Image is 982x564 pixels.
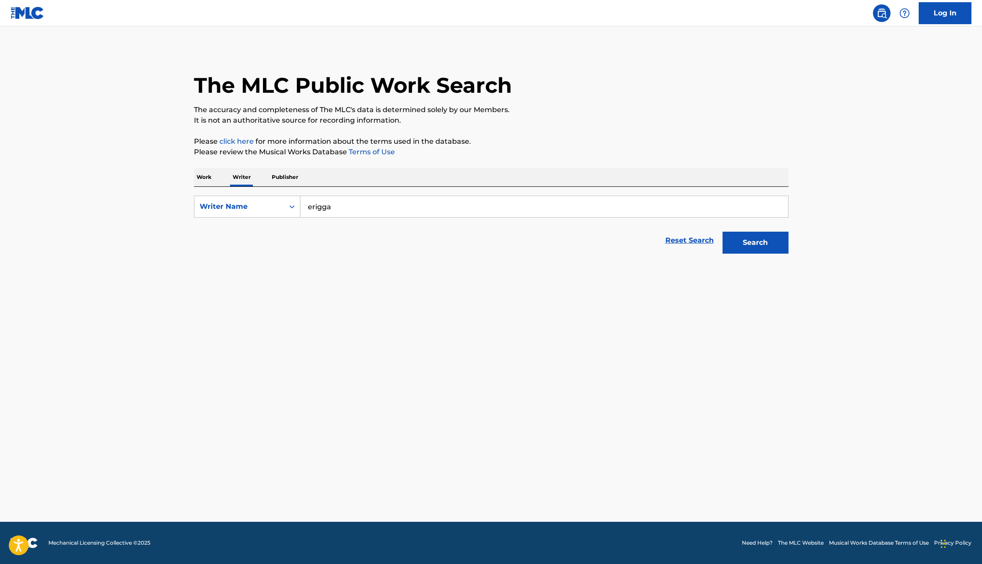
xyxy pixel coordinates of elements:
img: logo [11,538,38,548]
img: MLC Logo [11,7,44,19]
img: help [899,8,910,18]
p: The accuracy and completeness of The MLC's data is determined solely by our Members. [194,105,789,115]
h1: The MLC Public Work Search [194,72,512,98]
a: Log In [919,2,971,24]
a: click here [219,137,254,146]
p: Please review the Musical Works Database [194,147,789,157]
div: Drag [941,531,946,557]
a: Reset Search [661,231,718,250]
a: Terms of Use [347,148,395,156]
a: Musical Works Database Terms of Use [829,539,929,547]
img: search [876,8,887,18]
iframe: Chat Widget [938,522,982,564]
div: Writer Name [200,201,279,212]
button: Search [723,232,789,254]
form: Search Form [194,196,789,258]
a: The MLC Website [778,539,824,547]
a: Privacy Policy [934,539,971,547]
p: Work [194,168,214,186]
a: Public Search [873,4,891,22]
div: Help [896,4,913,22]
p: Writer [230,168,253,186]
p: Please for more information about the terms used in the database. [194,136,789,147]
span: Mechanical Licensing Collective © 2025 [48,539,150,547]
p: Publisher [269,168,301,186]
p: It is not an authoritative source for recording information. [194,115,789,126]
a: Need Help? [742,539,773,547]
